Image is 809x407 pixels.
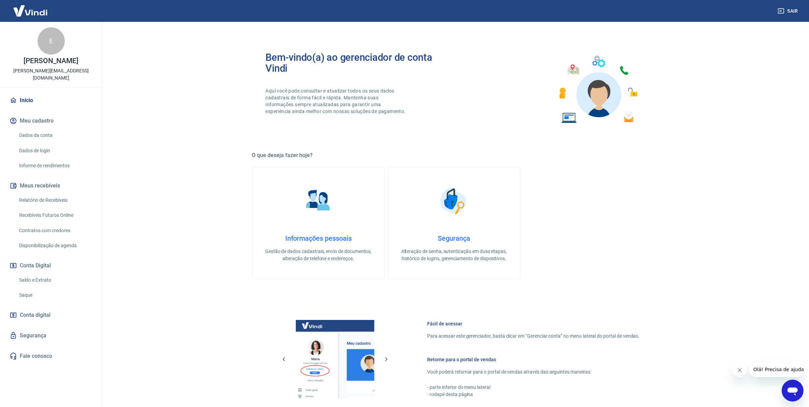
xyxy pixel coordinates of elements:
[296,320,374,398] img: Imagem da dashboard mostrando o botão de gerenciar conta na sidebar no lado esquerdo
[16,208,94,222] a: Recebíveis Futuros Online
[16,128,94,142] a: Dados da conta
[399,234,509,242] h4: Segurança
[5,67,97,82] p: [PERSON_NAME][EMAIL_ADDRESS][DOMAIN_NAME]
[16,159,94,173] a: Informe de rendimentos
[4,5,57,10] span: Olá! Precisa de ajuda?
[428,368,640,376] p: Você poderá retornar para o portal de vendas através das seguintes maneiras:
[428,356,640,363] h6: Retorne para o portal de vendas
[733,363,747,377] iframe: Fechar mensagem
[428,391,640,398] p: - rodapé desta página
[388,167,520,279] a: SegurançaSegurançaAlteração de senha, autenticação em duas etapas, histórico de logins, gerenciam...
[782,380,804,402] iframe: Botão para abrir a janela de mensagens
[16,144,94,158] a: Dados de login
[16,273,94,287] a: Saldo e Extrato
[16,193,94,207] a: Relatório de Recebíveis
[8,328,94,343] a: Segurança
[263,248,374,262] p: Gestão de dados cadastrais, envio de documentos, alteração de telefone e endereços.
[252,152,656,159] h5: O que deseja fazer hoje?
[266,87,407,115] p: Aqui você pode consultar e atualizar todos os seus dados cadastrais de forma fácil e rápida. Mant...
[399,248,509,262] p: Alteração de senha, autenticação em duas etapas, histórico de logins, gerenciamento de dispositivos.
[38,27,65,55] div: E
[428,320,640,327] h6: Fácil de acessar
[266,52,454,74] h2: Bem-vindo(a) ao gerenciador de conta Vindi
[20,310,50,320] span: Conta digital
[437,184,471,218] img: Segurança
[16,239,94,253] a: Disponibilização de agenda
[749,362,804,377] iframe: Mensagem da empresa
[301,184,335,218] img: Informações pessoais
[24,57,78,65] p: [PERSON_NAME]
[252,167,385,279] a: Informações pessoaisInformações pessoaisGestão de dados cadastrais, envio de documentos, alteraçã...
[8,93,94,108] a: Início
[8,308,94,323] a: Conta digital
[8,178,94,193] button: Meus recebíveis
[16,288,94,302] a: Saque
[776,5,801,17] button: Sair
[263,234,374,242] h4: Informações pessoais
[428,384,640,391] p: - parte inferior do menu lateral
[428,333,640,340] p: Para acessar este gerenciador, basta clicar em “Gerenciar conta” no menu lateral do portal de ven...
[8,0,53,21] img: Vindi
[553,52,642,127] img: Imagem de um avatar masculino com diversos icones exemplificando as funcionalidades do gerenciado...
[8,258,94,273] button: Conta Digital
[8,113,94,128] button: Meu cadastro
[16,224,94,238] a: Contratos com credores
[8,349,94,364] a: Fale conosco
